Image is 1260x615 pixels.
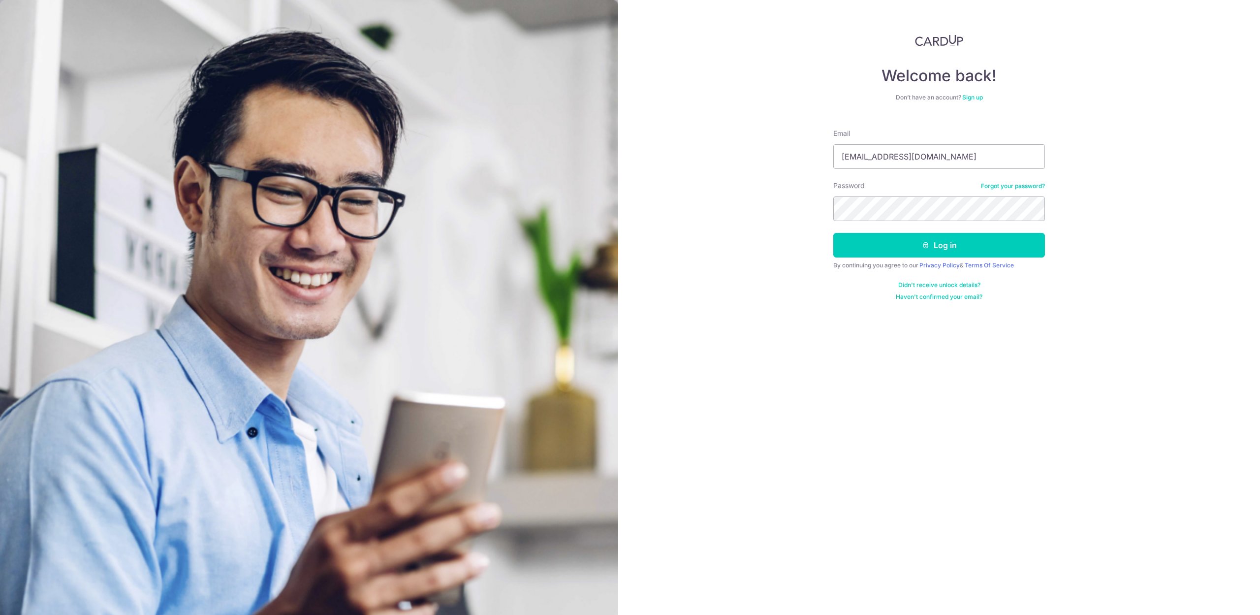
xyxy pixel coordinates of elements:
a: Didn't receive unlock details? [898,281,980,289]
a: Terms Of Service [965,261,1014,269]
div: By continuing you agree to our & [833,261,1045,269]
a: Privacy Policy [919,261,960,269]
a: Forgot your password? [981,182,1045,190]
button: Log in [833,233,1045,258]
div: Don’t have an account? [833,94,1045,101]
h4: Welcome back! [833,66,1045,86]
input: Enter your Email [833,144,1045,169]
label: Email [833,129,850,138]
a: Haven't confirmed your email? [896,293,982,301]
img: CardUp Logo [915,34,963,46]
a: Sign up [962,94,983,101]
label: Password [833,181,865,191]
